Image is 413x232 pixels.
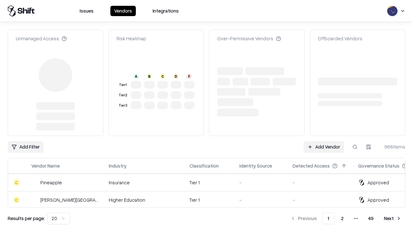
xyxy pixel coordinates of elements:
[147,74,152,79] div: B
[368,179,389,186] div: Approved
[40,197,98,203] div: [PERSON_NAME][GEOGRAPHIC_DATA]
[239,197,282,203] div: -
[109,162,126,169] div: Industry
[110,6,136,16] button: Vendors
[8,215,45,222] p: Results per page:
[322,213,335,224] button: 1
[31,162,60,169] div: Vendor Name
[149,6,183,16] button: Integrations
[31,197,38,203] img: Reichman University
[189,197,229,203] div: Tier 1
[116,35,146,42] div: Risk Heatmap
[287,213,405,224] nav: pagination
[118,82,128,88] div: Tier 1
[16,35,67,42] div: Unmanaged Access
[13,179,20,186] div: C
[40,179,62,186] div: Pineapple
[380,213,405,224] button: Next
[118,92,128,98] div: Tier 2
[293,162,330,169] div: Detected Access
[379,143,405,150] div: 966 items
[368,197,389,203] div: Approved
[31,179,38,186] img: Pineapple
[318,35,362,42] div: Offboarded Vendors
[293,179,348,186] div: -
[363,213,379,224] button: 49
[217,35,281,42] div: Over-Permissive Vendors
[13,197,20,203] div: C
[239,162,272,169] div: Identity Source
[173,74,178,79] div: D
[160,74,165,79] div: C
[358,162,399,169] div: Governance Status
[293,197,348,203] div: -
[186,74,192,79] div: F
[336,213,349,224] button: 2
[118,103,128,108] div: Tier 3
[189,179,229,186] div: Tier 1
[239,179,282,186] div: -
[134,74,139,79] div: A
[76,6,97,16] button: Issues
[304,141,344,153] a: Add Vendor
[189,162,219,169] div: Classification
[109,179,179,186] div: Insurance
[109,197,179,203] div: Higher Education
[8,141,44,153] button: Add Filter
